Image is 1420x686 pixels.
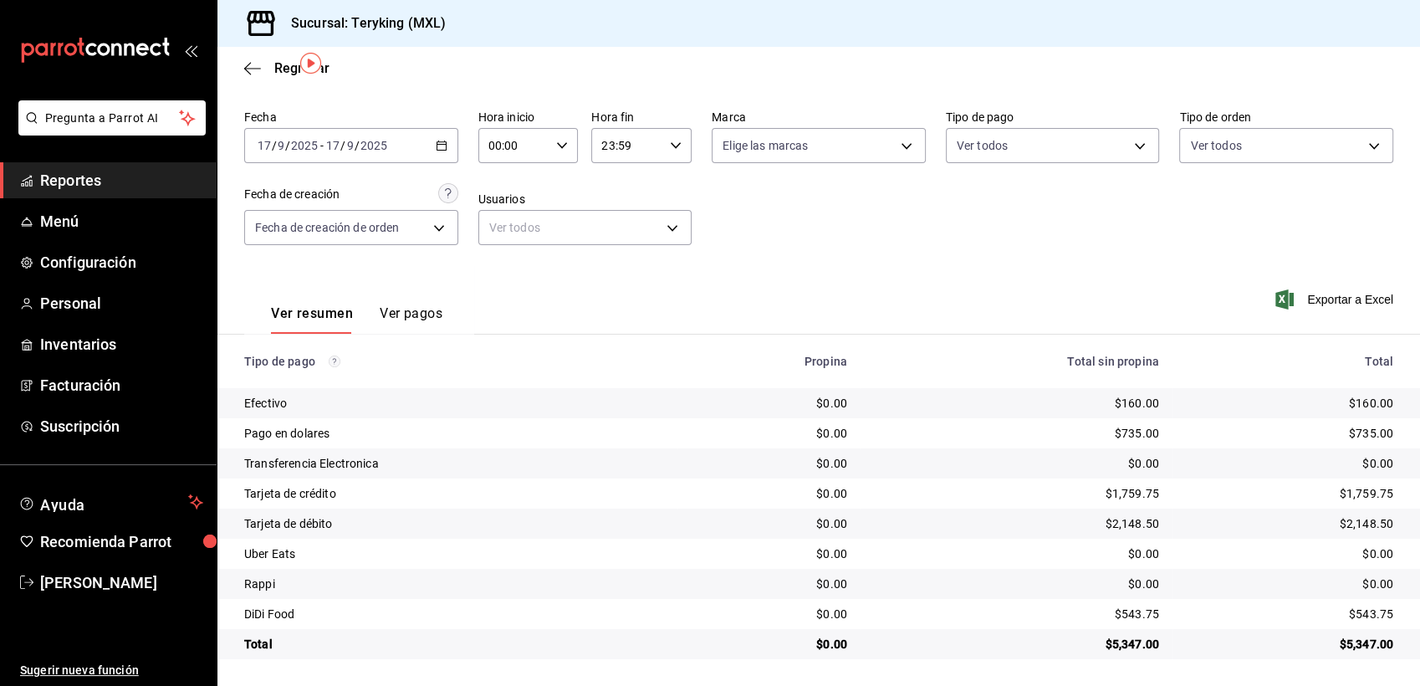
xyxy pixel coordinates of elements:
[244,111,458,123] label: Fecha
[1186,576,1393,592] div: $0.00
[300,53,321,74] img: Tooltip marker
[40,292,203,315] span: Personal
[1186,355,1393,368] div: Total
[1190,137,1241,154] span: Ver todos
[1186,545,1393,562] div: $0.00
[244,636,664,653] div: Total
[40,210,203,233] span: Menú
[691,636,847,653] div: $0.00
[691,455,847,472] div: $0.00
[40,251,203,274] span: Configuración
[1186,606,1393,622] div: $543.75
[329,356,340,367] svg: Los pagos realizados con Pay y otras terminales son montos brutos.
[244,186,340,203] div: Fecha de creación
[874,545,1159,562] div: $0.00
[1186,425,1393,442] div: $735.00
[277,139,285,152] input: --
[40,169,203,192] span: Reportes
[244,485,664,502] div: Tarjeta de crédito
[12,121,206,139] a: Pregunta a Parrot AI
[320,139,324,152] span: -
[478,210,692,245] div: Ver todos
[244,395,664,412] div: Efectivo
[184,44,197,57] button: open_drawer_menu
[380,305,442,334] button: Ver pagos
[946,111,1160,123] label: Tipo de pago
[874,355,1159,368] div: Total sin propina
[478,111,579,123] label: Hora inicio
[272,139,277,152] span: /
[40,333,203,356] span: Inventarios
[346,139,355,152] input: --
[290,139,319,152] input: ----
[691,606,847,622] div: $0.00
[591,111,692,123] label: Hora fin
[285,139,290,152] span: /
[1186,515,1393,532] div: $2,148.50
[271,305,353,334] button: Ver resumen
[691,395,847,412] div: $0.00
[20,662,203,679] span: Sugerir nueva función
[274,60,329,76] span: Regresar
[691,545,847,562] div: $0.00
[1186,485,1393,502] div: $1,759.75
[723,137,808,154] span: Elige las marcas
[340,139,345,152] span: /
[257,139,272,152] input: --
[691,485,847,502] div: $0.00
[40,374,203,397] span: Facturación
[40,492,181,512] span: Ayuda
[244,455,664,472] div: Transferencia Electronica
[244,355,664,368] div: Tipo de pago
[478,193,692,205] label: Usuarios
[691,355,847,368] div: Propina
[1279,289,1393,310] button: Exportar a Excel
[874,485,1159,502] div: $1,759.75
[1179,111,1393,123] label: Tipo de orden
[874,636,1159,653] div: $5,347.00
[244,515,664,532] div: Tarjeta de débito
[278,13,446,33] h3: Sucursal: Teryking (MXL)
[874,606,1159,622] div: $543.75
[691,515,847,532] div: $0.00
[691,425,847,442] div: $0.00
[874,425,1159,442] div: $735.00
[18,100,206,136] button: Pregunta a Parrot AI
[957,137,1008,154] span: Ver todos
[874,455,1159,472] div: $0.00
[874,515,1159,532] div: $2,148.50
[712,111,926,123] label: Marca
[45,110,180,127] span: Pregunta a Parrot AI
[40,571,203,594] span: [PERSON_NAME]
[1186,395,1393,412] div: $160.00
[244,60,329,76] button: Regresar
[255,219,399,236] span: Fecha de creación de orden
[40,415,203,438] span: Suscripción
[40,530,203,553] span: Recomienda Parrot
[244,606,664,622] div: DiDi Food
[360,139,388,152] input: ----
[355,139,360,152] span: /
[244,576,664,592] div: Rappi
[1186,455,1393,472] div: $0.00
[874,395,1159,412] div: $160.00
[874,576,1159,592] div: $0.00
[1186,636,1393,653] div: $5,347.00
[244,545,664,562] div: Uber Eats
[325,139,340,152] input: --
[691,576,847,592] div: $0.00
[271,305,442,334] div: navigation tabs
[244,425,664,442] div: Pago en dolares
